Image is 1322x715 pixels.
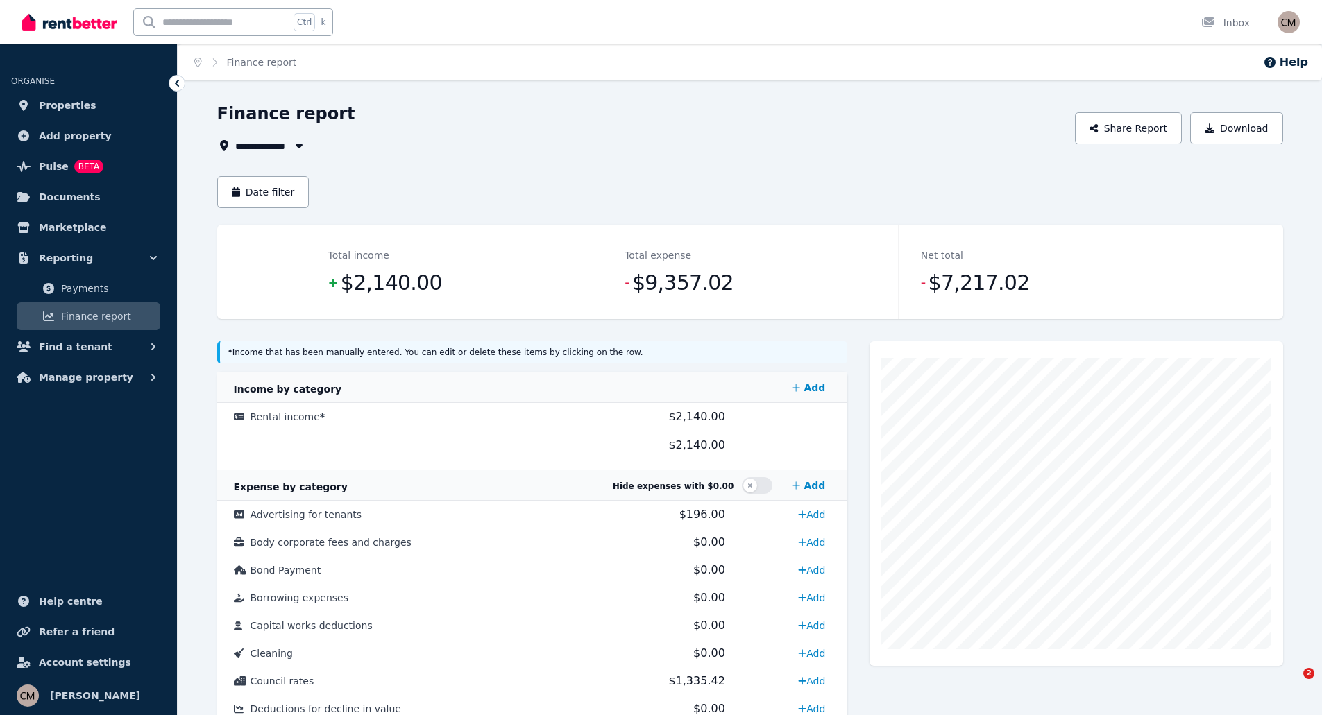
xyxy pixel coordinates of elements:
[11,122,166,150] a: Add property
[39,250,93,266] span: Reporting
[17,684,39,707] img: Cintia Valle Moreira
[11,183,166,211] a: Documents
[693,619,725,632] span: $0.00
[793,559,831,581] a: Add
[39,623,115,640] span: Refer a friend
[786,374,831,402] a: Add
[793,614,831,637] a: Add
[251,648,293,659] span: Cleaning
[793,642,831,664] a: Add
[39,219,106,236] span: Marketplace
[39,128,112,144] span: Add property
[251,509,362,520] span: Advertising for tenants
[321,17,325,28] span: k
[39,654,131,671] span: Account settings
[39,189,101,205] span: Documents
[613,481,734,491] span: Hide expenses with $0.00
[11,648,166,676] a: Account settings
[251,620,373,631] span: Capital works deductions
[251,537,412,548] span: Body corporate fees and charges
[11,587,166,615] a: Help centre
[217,103,355,125] h1: Finance report
[74,160,103,173] span: BETA
[668,438,724,451] span: $2,140.00
[328,247,389,264] dt: Total income
[11,363,166,391] button: Manage property
[50,687,140,704] span: [PERSON_NAME]
[228,347,643,357] small: Income that has been manually entered. You can edit or delete these items by clicking on the row.
[1278,11,1300,33] img: Cintia Valle Moreira
[929,269,1030,297] span: $7,217.02
[11,333,166,361] button: Find a tenant
[294,13,315,31] span: Ctrl
[39,593,103,610] span: Help centre
[17,302,160,330] a: Finance report
[921,273,926,293] span: -
[1201,16,1250,30] div: Inbox
[693,646,725,660] span: $0.00
[39,158,69,175] span: Pulse
[693,702,725,715] span: $0.00
[668,674,724,687] span: $1,335.42
[1303,668,1314,679] span: 2
[793,531,831,553] a: Add
[17,275,160,302] a: Payments
[217,176,310,208] button: Date filter
[251,675,314,687] span: Council rates
[39,338,112,355] span: Find a tenant
[668,410,724,423] span: $2,140.00
[22,12,117,33] img: RentBetter
[251,411,325,422] span: Rental income
[11,76,55,86] span: ORGANISE
[921,247,963,264] dt: Net total
[793,587,831,609] a: Add
[251,703,401,714] span: Deductions for decline in value
[793,670,831,692] a: Add
[178,44,313,80] nav: Breadcrumb
[1190,112,1283,144] button: Download
[61,308,155,325] span: Finance report
[234,384,342,395] span: Income by category
[251,565,321,576] span: Bond Payment
[11,153,166,180] a: PulseBETA
[1275,668,1308,701] iframe: Intercom live chat
[39,369,133,386] span: Manage property
[39,97,96,114] span: Properties
[693,563,725,576] span: $0.00
[328,273,338,293] span: +
[1075,112,1182,144] button: Share Report
[632,269,734,297] span: $9,357.02
[61,280,155,297] span: Payments
[227,57,297,68] a: Finance report
[251,592,348,603] span: Borrowing expenses
[1263,54,1308,71] button: Help
[693,591,725,604] span: $0.00
[625,273,629,293] span: -
[11,618,166,646] a: Refer a friend
[341,269,442,297] span: $2,140.00
[11,92,166,119] a: Properties
[679,508,725,521] span: $196.00
[625,247,691,264] dt: Total expense
[693,535,725,549] span: $0.00
[11,214,166,241] a: Marketplace
[11,244,166,272] button: Reporting
[793,503,831,526] a: Add
[234,481,348,492] span: Expense by category
[786,472,831,499] a: Add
